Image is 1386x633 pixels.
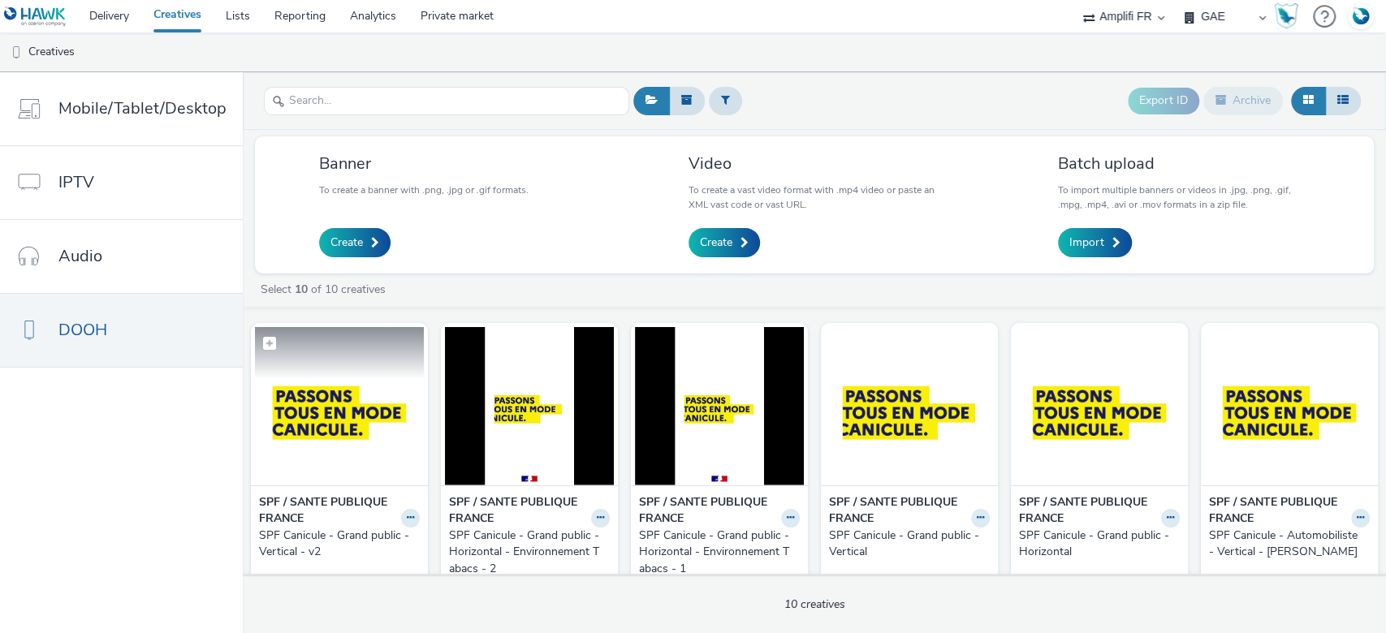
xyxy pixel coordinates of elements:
span: 10 creatives [784,596,845,612]
a: SPF Canicule - Grand public - Horizontal - Environnement Tabacs - 1 [639,527,800,577]
img: Hawk Academy [1274,3,1298,29]
a: SPF Canicule - Grand public - Horizontal [1019,527,1180,561]
span: Import [1069,235,1104,251]
img: SPF Canicule - Automobiliste - Vertical - Boire visual [1205,327,1374,485]
a: Hawk Academy [1274,3,1305,29]
strong: SPF / SANTE PUBLIQUE FRANCE [829,494,967,527]
span: Audio [58,244,102,268]
strong: SPF / SANTE PUBLIQUE FRANCE [1209,494,1347,527]
div: SPF Canicule - Automobiliste - Vertical - [PERSON_NAME] [1209,527,1363,561]
span: DOOH [58,318,107,342]
a: Select of 10 creatives [259,282,392,297]
a: Import [1058,228,1132,257]
img: SPF Canicule - Grand public - Vertical - v2 visual [255,327,424,485]
button: Grid [1291,87,1326,114]
button: Archive [1203,87,1283,114]
span: Create [330,235,363,251]
span: IPTV [58,170,94,194]
p: To import multiple banners or videos in .jpg, .png, .gif, .mpg, .mp4, .avi or .mov formats in a z... [1058,183,1310,212]
p: To create a banner with .png, .jpg or .gif formats. [319,183,529,197]
span: Create [700,235,732,251]
strong: SPF / SANTE PUBLIQUE FRANCE [259,494,397,527]
img: Account FR [1349,4,1373,28]
a: Create [319,228,391,257]
div: SPF Canicule - Grand public - Horizontal - Environnement Tabacs - 2 [449,527,603,577]
img: SPF Canicule - Grand public - Horizontal - Environnement Tabacs - 1 visual [635,327,804,485]
input: Search... [264,87,629,115]
img: SPF Canicule - Grand public - Horizontal - Environnement Tabacs - 2 visual [445,327,614,485]
a: SPF Canicule - Grand public - Vertical - v2 [259,527,420,561]
div: SPF Canicule - Grand public - Vertical [829,527,983,561]
img: undefined Logo [4,6,67,27]
h3: Banner [319,153,529,174]
strong: 10 [295,282,308,297]
h3: Video [689,153,940,174]
a: SPF Canicule - Grand public - Vertical [829,527,990,561]
strong: SPF / SANTE PUBLIQUE FRANCE [1019,494,1157,527]
img: SPF Canicule - Grand public - Vertical visual [825,327,994,485]
span: Mobile/Tablet/Desktop [58,97,227,120]
strong: SPF / SANTE PUBLIQUE FRANCE [449,494,587,527]
div: SPF Canicule - Grand public - Horizontal - Environnement Tabacs - 1 [639,527,793,577]
strong: SPF / SANTE PUBLIQUE FRANCE [639,494,777,527]
img: dooh [8,45,24,61]
h3: Batch upload [1058,153,1310,174]
a: Create [689,228,760,257]
div: SPF Canicule - Grand public - Horizontal [1019,527,1173,561]
button: Table [1325,87,1361,114]
a: SPF Canicule - Automobiliste - Vertical - [PERSON_NAME] [1209,527,1370,561]
a: SPF Canicule - Grand public - Horizontal - Environnement Tabacs - 2 [449,527,610,577]
button: Export ID [1128,88,1199,114]
p: To create a vast video format with .mp4 video or paste an XML vast code or vast URL. [689,183,940,212]
div: SPF Canicule - Grand public - Vertical - v2 [259,527,413,561]
img: SPF Canicule - Grand public - Horizontal visual [1015,327,1184,485]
